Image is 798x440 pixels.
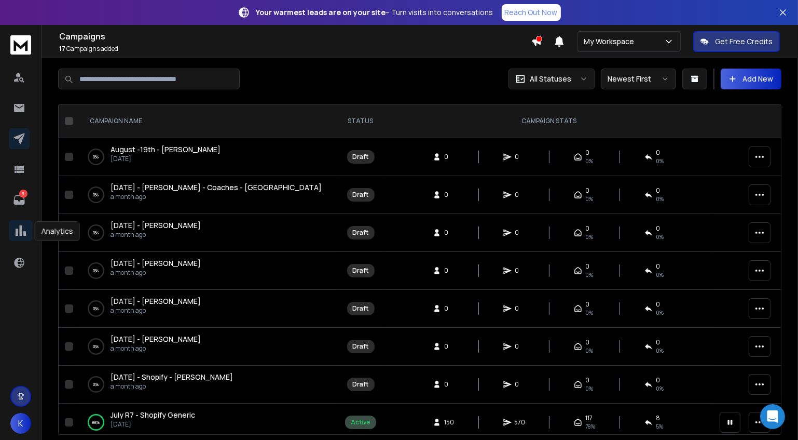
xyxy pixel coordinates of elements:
span: 0% [656,233,664,241]
span: 0 [585,262,589,271]
td: 0%August -19th - [PERSON_NAME][DATE] [77,138,337,176]
p: 0 % [93,265,99,276]
span: 78 % [585,422,595,431]
div: Draft [353,380,369,389]
button: Get Free Credits [693,31,780,52]
span: 0% [585,384,593,393]
span: 0 [515,380,525,389]
th: CAMPAIGN NAME [77,104,337,138]
button: K [10,413,31,434]
span: 0% [585,157,593,165]
span: 0 [656,300,660,309]
a: July R7 - Shopify Generic [111,410,195,420]
div: Draft [353,266,369,275]
p: 0 % [93,152,99,162]
span: [DATE] - [PERSON_NAME] [111,258,201,268]
span: 0 [515,304,525,313]
a: August -19th - [PERSON_NAME] [111,144,221,155]
span: 0% [585,309,593,317]
td: 0%[DATE] - [PERSON_NAME] - Coaches - [GEOGRAPHIC_DATA]a month ago [77,176,337,214]
p: All Statuses [530,74,571,84]
span: 0% [656,271,664,279]
span: 0% [656,157,664,165]
td: 0%[DATE] - Shopify - [PERSON_NAME]a month ago [77,366,337,404]
p: 0 % [93,341,99,352]
span: 0 [515,229,525,237]
span: 17 [59,44,65,53]
a: [DATE] - Shopify - [PERSON_NAME] [111,372,233,382]
div: Draft [353,153,369,161]
span: 0% [585,346,593,355]
span: 0 [515,191,525,199]
span: 0% [656,195,664,203]
p: – Turn visits into conversations [256,7,493,18]
th: STATUS [337,104,384,138]
span: 0 [444,266,455,275]
div: Analytics [35,221,80,241]
span: 0 [585,224,589,233]
span: 150 [444,418,455,426]
p: 0 % [93,228,99,238]
td: 0%[DATE] - [PERSON_NAME]a month ago [77,252,337,290]
span: 0 [585,149,589,157]
span: 0 [515,266,525,275]
td: 0%[DATE] - [PERSON_NAME]a month ago [77,290,337,328]
span: 117 [585,414,593,422]
div: Draft [353,191,369,199]
span: 0 [656,262,660,271]
a: [DATE] - [PERSON_NAME] [111,296,201,306]
div: Open Intercom Messenger [760,404,785,429]
h1: Campaigns [59,30,531,43]
span: 0 [444,153,455,161]
span: [DATE] - [PERSON_NAME] - Coaches - [GEOGRAPHIC_DATA] [111,182,322,192]
span: 0% [656,309,664,317]
p: a month ago [111,193,322,201]
span: 0% [585,233,593,241]
span: 0 [656,338,660,346]
p: a month ago [111,344,201,353]
a: [DATE] - [PERSON_NAME] [111,334,201,344]
p: Campaigns added [59,45,531,53]
span: 0 [444,191,455,199]
div: Draft [353,229,369,237]
span: 0 [585,338,589,346]
p: My Workspace [584,36,638,47]
span: 0% [585,271,593,279]
p: 0 % [93,379,99,390]
span: 0 [444,304,455,313]
p: Get Free Credits [715,36,773,47]
a: Reach Out Now [502,4,561,21]
p: a month ago [111,382,233,391]
a: [DATE] - [PERSON_NAME] - Coaches - [GEOGRAPHIC_DATA] [111,182,322,193]
span: 0 [585,300,589,309]
p: 3 [19,190,27,198]
span: 0 [444,380,455,389]
p: a month ago [111,269,201,277]
th: CAMPAIGN STATS [384,104,713,138]
span: August -19th - [PERSON_NAME] [111,144,221,154]
a: [DATE] - [PERSON_NAME] [111,220,201,231]
span: 0 [585,186,589,195]
span: 0 [444,229,455,237]
p: 0 % [93,190,99,200]
a: 3 [9,190,30,210]
span: 0 [656,186,660,195]
span: 0% [585,195,593,203]
span: 0% [656,346,664,355]
span: 8 [656,414,660,422]
span: 570 [515,418,526,426]
span: 5 % [656,422,663,431]
td: 0%[DATE] - [PERSON_NAME]a month ago [77,328,337,366]
span: 0 [515,153,525,161]
div: Active [351,418,370,426]
span: July R7 - Shopify Generic [111,410,195,420]
span: 0 [656,224,660,233]
p: 0 % [93,303,99,314]
div: Draft [353,304,369,313]
span: 0 [585,376,589,384]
